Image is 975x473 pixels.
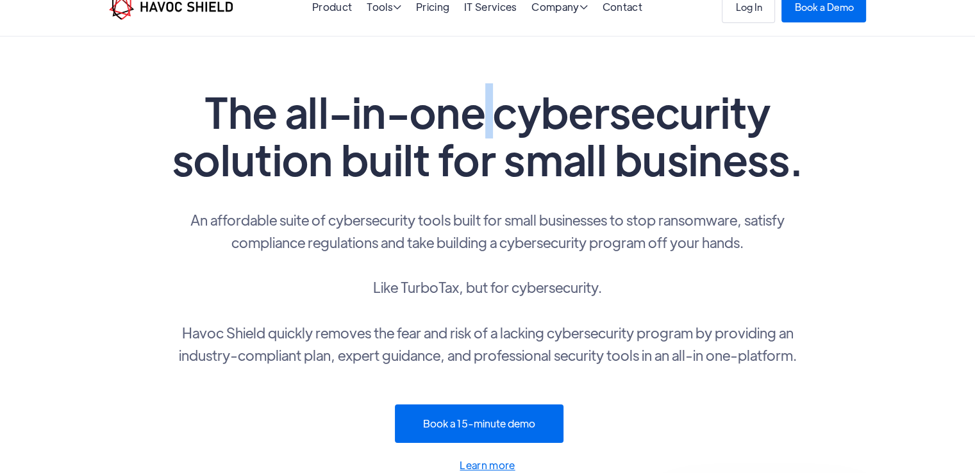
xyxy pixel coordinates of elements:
[531,2,588,14] div: Company
[531,2,588,14] div: Company
[167,88,808,183] h1: The all-in-one cybersecurity solution built for small business.
[579,2,588,12] span: 
[367,2,401,14] div: Tools
[393,2,401,12] span: 
[762,335,975,473] iframe: Chat Widget
[167,208,808,366] p: An affordable suite of cybersecurity tools built for small businesses to stop ransomware, satisfy...
[367,2,401,14] div: Tools
[395,404,563,443] a: Book a 15-minute demo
